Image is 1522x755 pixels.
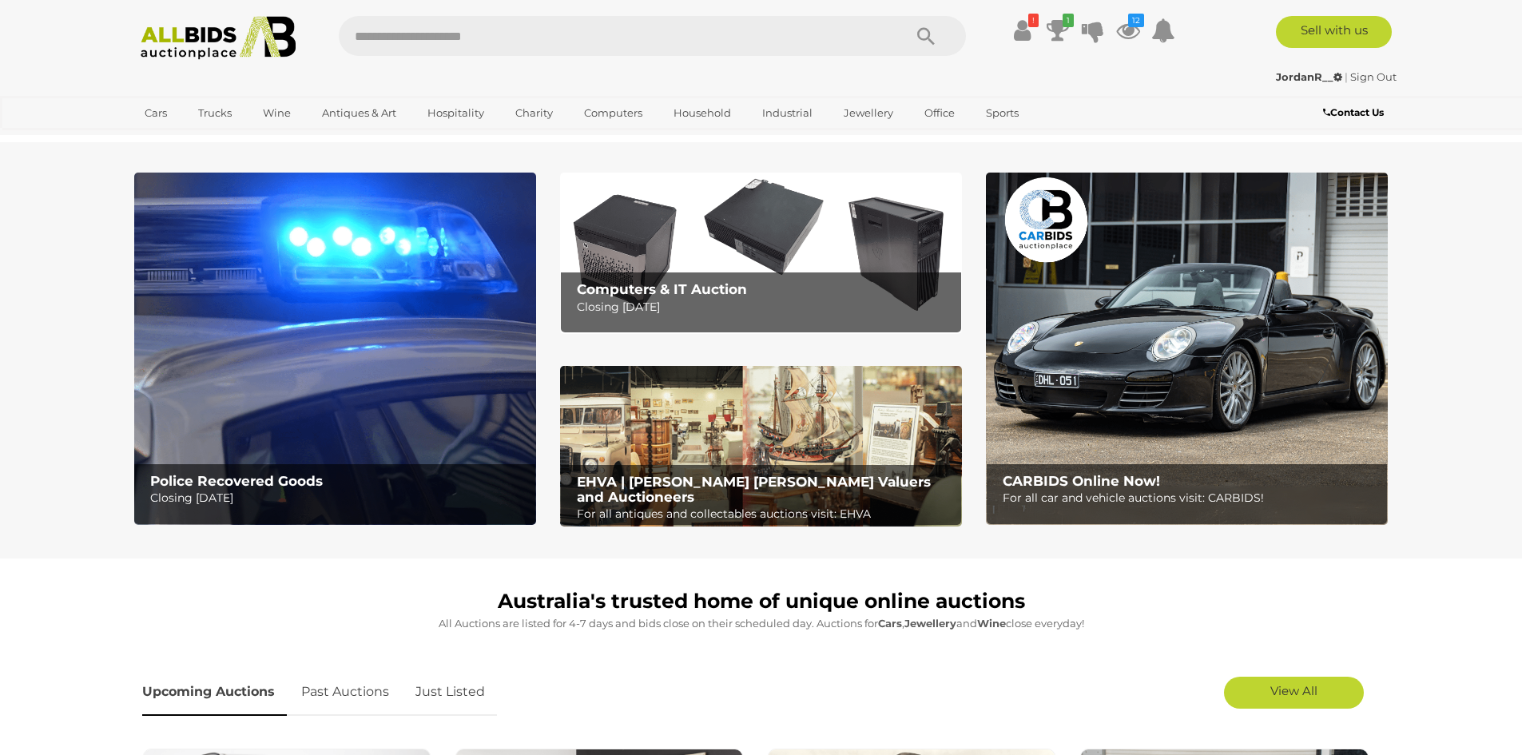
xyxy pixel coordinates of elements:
a: Just Listed [403,669,497,716]
a: EHVA | Evans Hastings Valuers and Auctioneers EHVA | [PERSON_NAME] [PERSON_NAME] Valuers and Auct... [560,366,962,527]
b: Computers & IT Auction [577,281,747,297]
i: ! [1028,14,1039,27]
a: Household [663,100,741,126]
a: Office [914,100,965,126]
strong: Jewellery [904,617,956,630]
p: For all car and vehicle auctions visit: CARBIDS! [1003,488,1379,508]
b: Police Recovered Goods [150,473,323,489]
button: Search [886,16,966,56]
img: CARBIDS Online Now! [986,173,1388,525]
strong: Wine [977,617,1006,630]
b: Contact Us [1323,106,1384,118]
span: View All [1270,683,1317,698]
a: CARBIDS Online Now! CARBIDS Online Now! For all car and vehicle auctions visit: CARBIDS! [986,173,1388,525]
a: Contact Us [1323,104,1388,121]
a: [GEOGRAPHIC_DATA] [134,126,268,153]
a: Sell with us [1276,16,1392,48]
p: Closing [DATE] [150,488,527,508]
a: ! [1011,16,1035,45]
a: Antiques & Art [312,100,407,126]
a: View All [1224,677,1364,709]
img: Computers & IT Auction [560,173,962,333]
a: Wine [252,100,301,126]
span: | [1345,70,1348,83]
img: Police Recovered Goods [134,173,536,525]
a: Past Auctions [289,669,401,716]
p: Closing [DATE] [577,297,953,317]
img: EHVA | Evans Hastings Valuers and Auctioneers [560,366,962,527]
a: Trucks [188,100,242,126]
img: Allbids.com.au [132,16,305,60]
strong: JordanR__ [1276,70,1342,83]
a: JordanR__ [1276,70,1345,83]
a: Industrial [752,100,823,126]
b: CARBIDS Online Now! [1003,473,1160,489]
p: For all antiques and collectables auctions visit: EHVA [577,504,953,524]
a: Sign Out [1350,70,1397,83]
a: 1 [1046,16,1070,45]
i: 1 [1063,14,1074,27]
a: Computers [574,100,653,126]
a: Charity [505,100,563,126]
a: Computers & IT Auction Computers & IT Auction Closing [DATE] [560,173,962,333]
a: Cars [134,100,177,126]
a: Sports [976,100,1029,126]
i: 12 [1128,14,1144,27]
a: Upcoming Auctions [142,669,287,716]
a: Hospitality [417,100,495,126]
strong: Cars [878,617,902,630]
a: Police Recovered Goods Police Recovered Goods Closing [DATE] [134,173,536,525]
b: EHVA | [PERSON_NAME] [PERSON_NAME] Valuers and Auctioneers [577,474,931,505]
a: Jewellery [833,100,904,126]
h1: Australia's trusted home of unique online auctions [142,590,1381,613]
a: 12 [1116,16,1140,45]
p: All Auctions are listed for 4-7 days and bids close on their scheduled day. Auctions for , and cl... [142,614,1381,633]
